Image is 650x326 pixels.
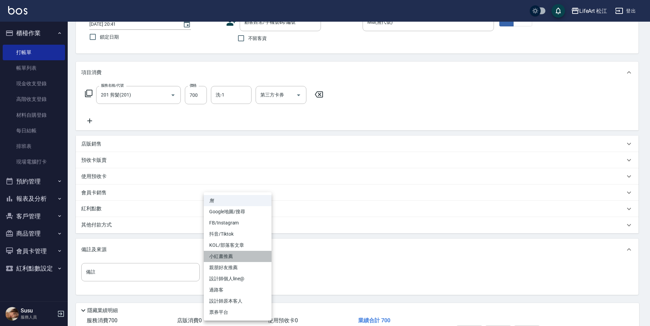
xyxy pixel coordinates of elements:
[204,273,272,284] li: 設計師個人line@
[204,240,272,251] li: KOL/部落客文章
[204,251,272,262] li: 小紅書推薦
[204,262,272,273] li: 親朋好友推薦
[204,296,272,307] li: 設計師原本客人
[204,217,272,229] li: FB/Instagram
[204,206,272,217] li: Google地圖/搜尋
[209,197,214,204] em: 無
[204,229,272,240] li: 抖音/Tiktok
[204,307,272,318] li: 票券平台
[204,284,272,296] li: 過路客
